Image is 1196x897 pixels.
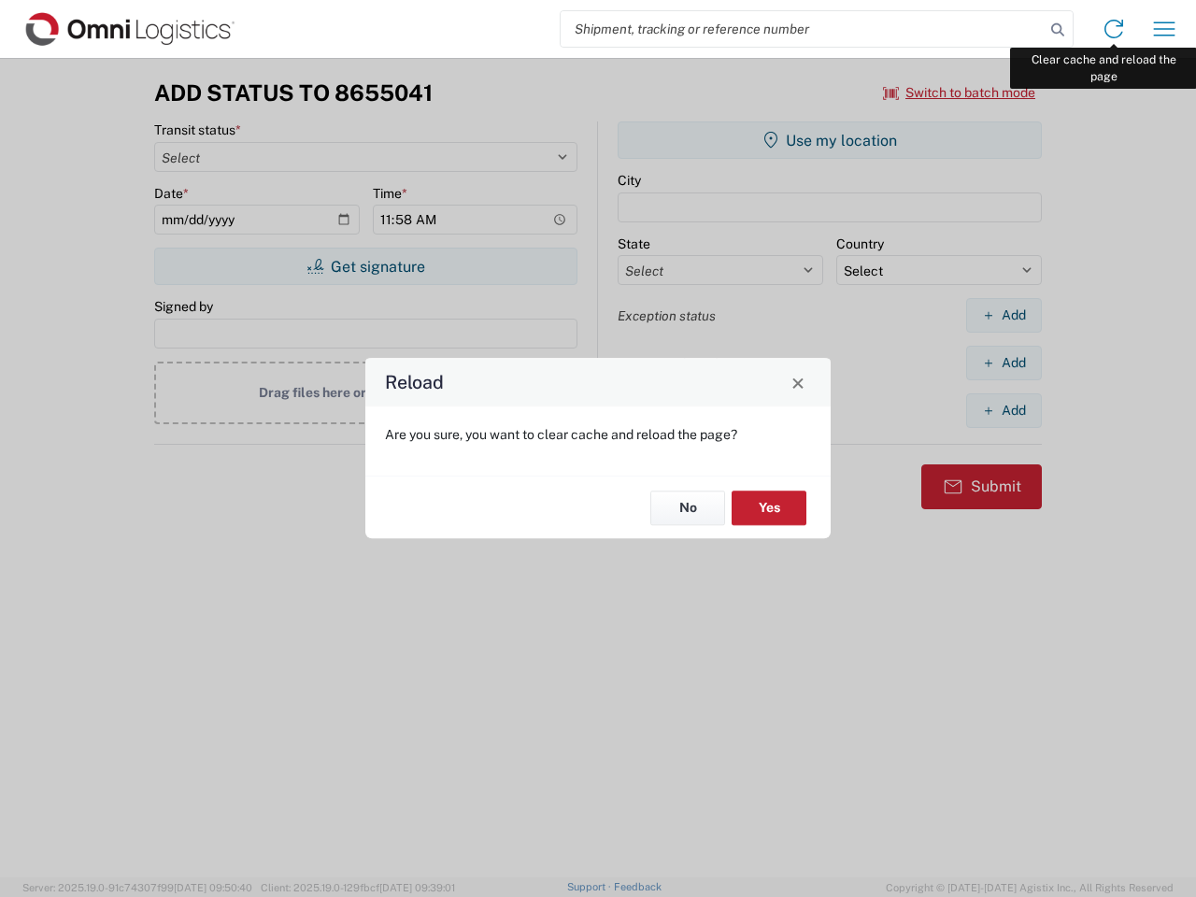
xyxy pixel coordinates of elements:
button: Close [785,369,811,395]
h4: Reload [385,369,444,396]
input: Shipment, tracking or reference number [561,11,1045,47]
button: Yes [732,491,806,525]
button: No [650,491,725,525]
p: Are you sure, you want to clear cache and reload the page? [385,426,811,443]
